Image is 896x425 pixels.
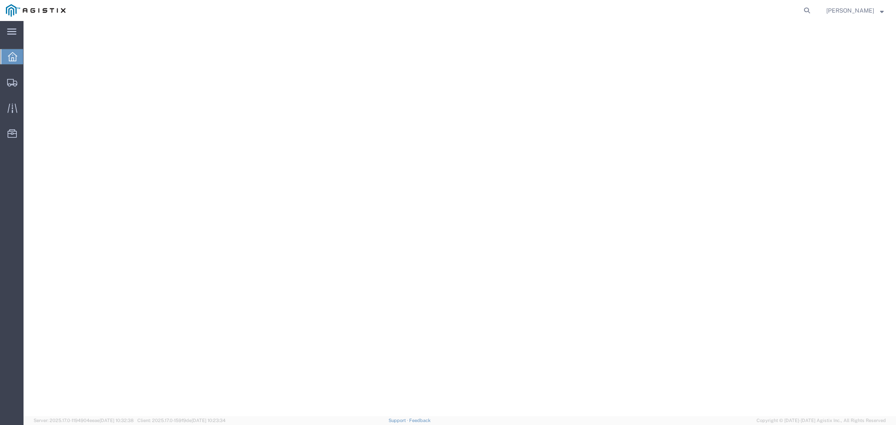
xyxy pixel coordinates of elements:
a: Feedback [409,418,431,423]
button: [PERSON_NAME] [826,5,884,16]
span: Server: 2025.17.0-1194904eeae [34,418,134,423]
img: logo [6,4,66,17]
span: Andy Schwimmer [826,6,874,15]
span: Copyright © [DATE]-[DATE] Agistix Inc., All Rights Reserved [757,417,886,424]
span: [DATE] 10:32:38 [100,418,134,423]
a: Support [389,418,410,423]
span: Client: 2025.17.0-159f9de [137,418,226,423]
span: [DATE] 10:23:34 [192,418,226,423]
iframe: FS Legacy Container [24,21,896,416]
